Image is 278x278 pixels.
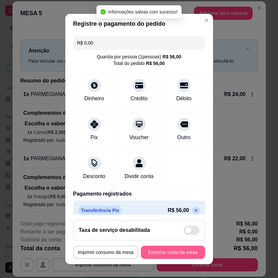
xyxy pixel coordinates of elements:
[83,172,106,180] div: Desconto
[168,206,189,214] p: R$ 56,00
[141,246,205,259] button: Encerrar conta da mesa
[201,15,212,26] button: Close
[84,95,104,103] div: Dinheiro
[113,60,165,67] div: Total do pedido
[97,53,181,60] div: Quantia por pessoa ( 1 pessoas)
[79,226,150,234] h2: Taxa de serviço desabilitada
[163,53,181,60] div: R$ 56,00
[176,95,191,103] div: Débito
[124,172,153,180] div: Dividir conta
[73,190,205,198] p: Pagamento registrados
[65,14,213,34] header: Registre o pagamento do pedido
[90,134,98,141] div: Pix
[129,134,149,141] div: Voucher
[100,9,106,15] span: check-circle
[177,134,190,141] div: Outro
[73,246,138,259] button: Imprimir consumo da mesa
[146,60,165,67] div: R$ 56,00
[78,206,122,215] p: Transferência Pix
[108,9,177,15] span: Informações salvas com sucesso!
[77,36,201,49] input: Ex.: hambúrguer de cordeiro
[131,95,148,103] div: Crédito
